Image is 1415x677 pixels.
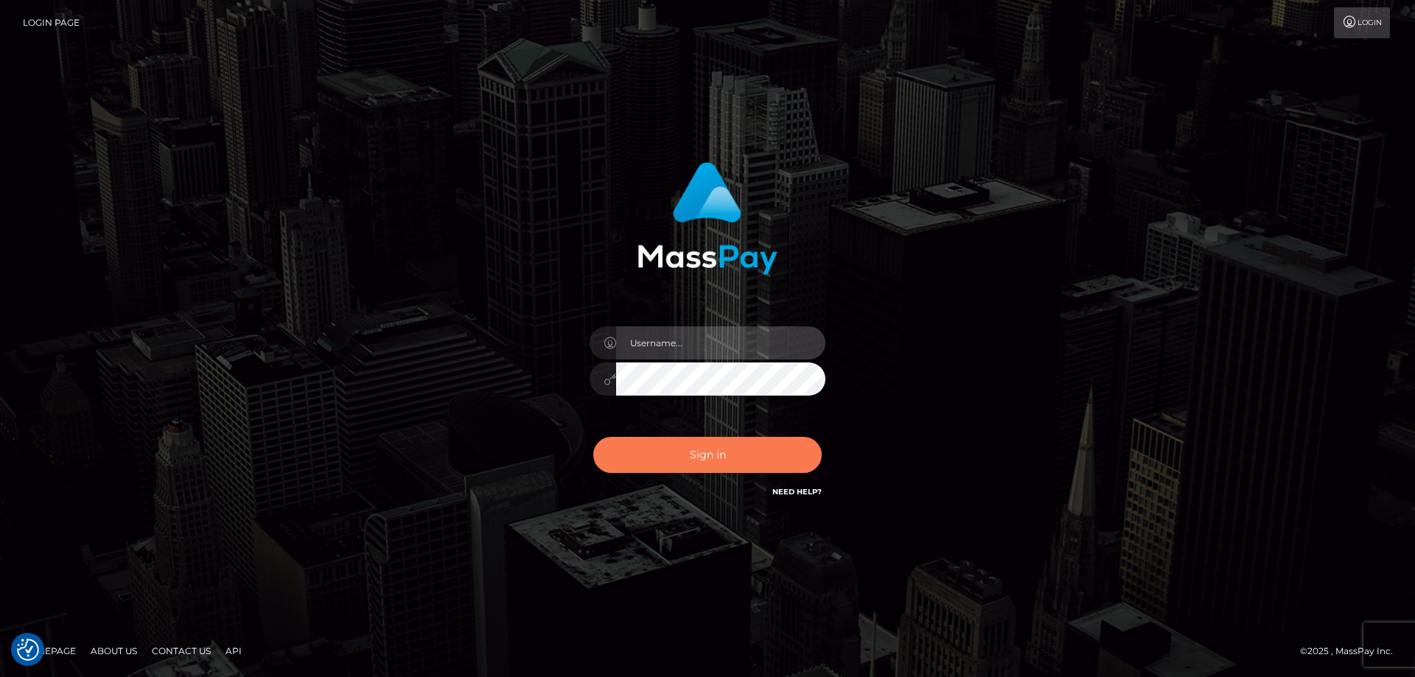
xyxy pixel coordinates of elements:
button: Consent Preferences [17,639,39,661]
a: Login [1334,7,1390,38]
img: Revisit consent button [17,639,39,661]
a: Homepage [16,639,82,662]
a: Login Page [23,7,80,38]
a: Contact Us [146,639,217,662]
a: About Us [85,639,143,662]
img: MassPay Login [637,162,778,275]
a: API [220,639,248,662]
input: Username... [616,326,825,359]
button: Sign in [593,437,822,473]
a: Need Help? [772,487,822,497]
div: © 2025 , MassPay Inc. [1300,643,1404,659]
